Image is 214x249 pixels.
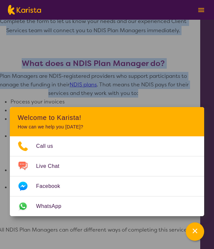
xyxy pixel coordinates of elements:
img: menu [198,8,204,12]
li: Manage your budget [11,106,76,115]
a: NDIS plans [70,81,97,88]
li: Process your invoices [11,98,76,106]
h2: Welcome to Karista! [18,114,196,122]
span: Live Chat [36,161,67,171]
p: How can we help you [DATE]? [18,124,196,130]
img: Karista logo [8,5,41,15]
span: WhatsApp [36,201,69,211]
ul: Choose channel [10,136,204,216]
span: Facebook [36,181,68,191]
span: Call us [36,141,61,151]
a: Web link opens in a new tab. [10,196,204,216]
button: Channel Menu [186,222,204,241]
div: Channel Menu [10,107,204,216]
